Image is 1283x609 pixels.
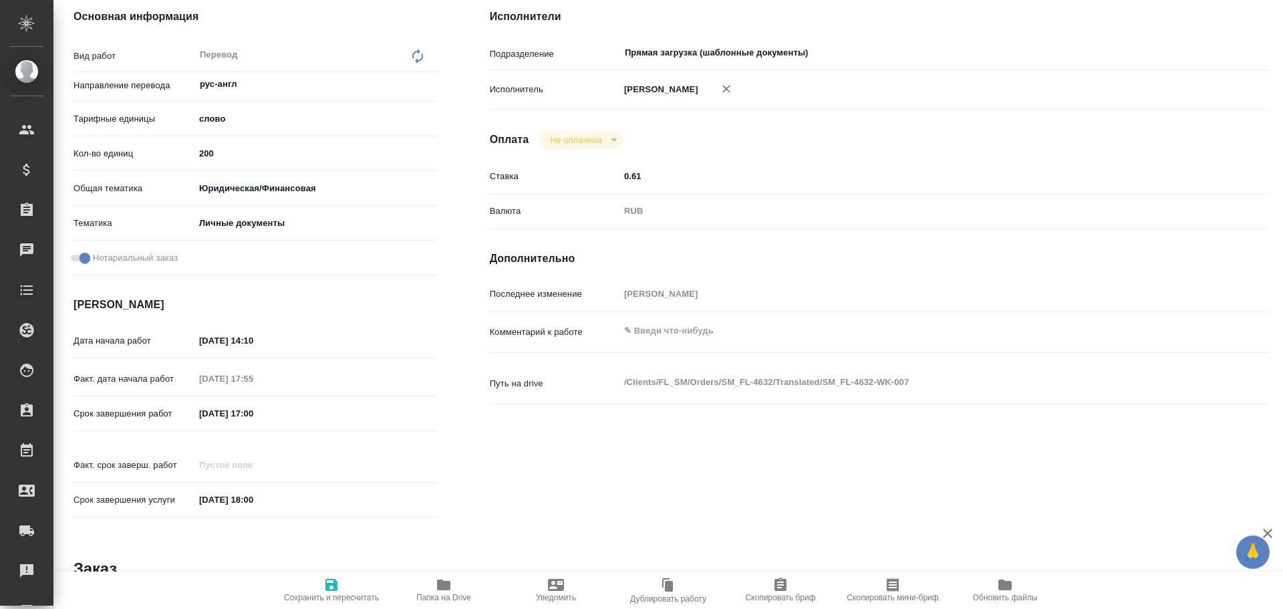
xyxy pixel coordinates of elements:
[630,594,706,604] span: Дублировать работу
[837,572,949,609] button: Скопировать мини-бриф
[490,9,1268,25] h4: Исполнители
[74,147,194,160] p: Кол-во единиц
[847,593,938,602] span: Скопировать мини-бриф
[619,200,1203,223] div: RUB
[429,83,432,86] button: Open
[194,369,311,388] input: Пустое поле
[74,558,117,580] h2: Заказ
[724,572,837,609] button: Скопировать бриф
[539,131,621,149] div: В работе
[74,112,194,126] p: Тарифные единицы
[74,49,194,63] p: Вид работ
[194,177,436,200] div: Юридическая/Финансовая
[490,132,529,148] h4: Оплата
[619,284,1203,303] input: Пустое поле
[74,493,194,507] p: Срок завершения услуги
[388,572,500,609] button: Папка на Drive
[74,407,194,420] p: Срок завершения работ
[74,334,194,348] p: Дата начала работ
[490,326,619,339] p: Комментарий к работе
[546,134,605,146] button: Не оплачена
[74,79,194,92] p: Направление перевода
[490,287,619,301] p: Последнее изменение
[74,297,436,313] h4: [PERSON_NAME]
[1236,535,1270,569] button: 🙏
[194,331,311,350] input: ✎ Введи что-нибудь
[1242,538,1264,566] span: 🙏
[1196,51,1199,54] button: Open
[619,166,1203,186] input: ✎ Введи что-нибудь
[490,251,1268,267] h4: Дополнительно
[619,83,698,96] p: [PERSON_NAME]
[194,490,311,509] input: ✎ Введи что-нибудь
[619,371,1203,394] textarea: /Clients/FL_SM/Orders/SM_FL-4632/Translated/SM_FL-4632-WK-007
[74,372,194,386] p: Факт. дата начала работ
[194,404,311,423] input: ✎ Введи что-нибудь
[194,455,311,475] input: Пустое поле
[712,74,741,104] button: Удалить исполнителя
[284,593,379,602] span: Сохранить и пересчитать
[74,217,194,230] p: Тематика
[275,572,388,609] button: Сохранить и пересчитать
[416,593,471,602] span: Папка на Drive
[745,593,815,602] span: Скопировать бриф
[612,572,724,609] button: Дублировать работу
[536,593,576,602] span: Уведомить
[500,572,612,609] button: Уведомить
[949,572,1061,609] button: Обновить файлы
[194,144,436,163] input: ✎ Введи что-нибудь
[490,170,619,183] p: Ставка
[93,251,178,265] span: Нотариальный заказ
[74,182,194,195] p: Общая тематика
[490,377,619,390] p: Путь на drive
[490,47,619,61] p: Подразделение
[490,205,619,218] p: Валюта
[74,9,436,25] h4: Основная информация
[194,108,436,130] div: слово
[490,83,619,96] p: Исполнитель
[194,212,436,235] div: Личные документы
[973,593,1038,602] span: Обновить файлы
[74,459,194,472] p: Факт. срок заверш. работ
